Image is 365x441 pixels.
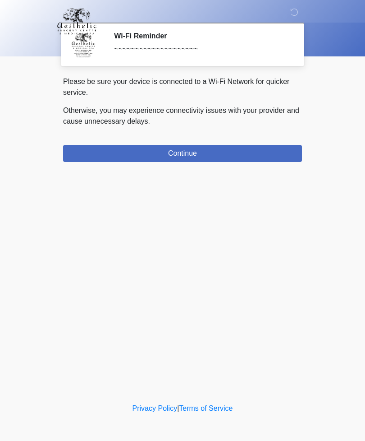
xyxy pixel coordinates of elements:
[179,404,233,412] a: Terms of Service
[63,76,302,98] p: Please be sure your device is connected to a Wi-Fi Network for quicker service.
[148,117,150,125] span: .
[63,145,302,162] button: Continue
[63,105,302,127] p: Otherwise, you may experience connectivity issues with your provider and cause unnecessary delays
[70,32,97,59] img: Agent Avatar
[54,7,100,36] img: Aesthetic Surgery Centre, PLLC Logo
[177,404,179,412] a: |
[132,404,178,412] a: Privacy Policy
[114,44,288,55] div: ~~~~~~~~~~~~~~~~~~~~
